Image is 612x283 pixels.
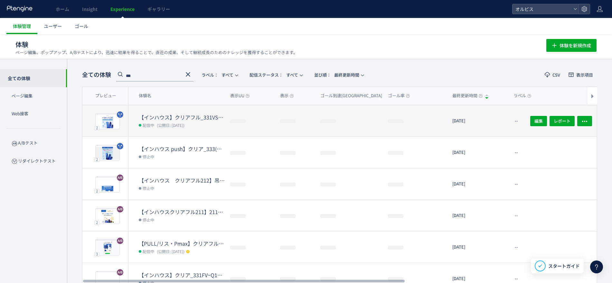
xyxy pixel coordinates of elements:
span: ゴール率 [388,93,410,99]
span: スタートガイド [548,263,580,269]
dt: 【インハウス】クリアフル_331VS331-1（FV下ベネフィット＋Q1改善）検証 [139,114,225,121]
div: [DATE] [447,105,508,137]
button: レポート [550,116,575,126]
span: 表示UU [230,93,250,99]
div: [DATE] [447,231,508,263]
div: [DATE] [447,168,508,200]
div: 2 [94,220,99,225]
button: 配信ステータス​：すべて [245,70,306,80]
dt: 【インハウスクリアフル211】211 口コミ＆2ndCVブロックトルツメ検証※10002310除外 [139,208,225,216]
img: 03309b3bad8e034a038781ac9db503531753436901613.jpeg [96,209,119,224]
span: 体験を新規作成 [560,39,591,52]
div: [DATE] [447,200,508,231]
span: 配信中 [143,122,154,128]
img: 2a3dc9dc764b10a585d16146e86705bd1750757311685.jpeg [96,146,119,161]
dt: 【インハウス push】クリア_333(記事アンケ)vs345（記事BU） [139,145,225,153]
span: 並び順： [314,72,331,78]
span: (公開日: [DATE]) [157,249,184,254]
h1: 体験 [15,40,532,49]
button: ラベル：すべて [197,70,241,80]
span: 最終更新時間 [314,70,359,80]
span: -- [515,149,518,156]
span: 編集 [534,116,543,126]
span: (公開日: [DATE]) [157,122,184,128]
span: 停止中 [143,216,154,223]
button: 編集 [530,116,547,126]
span: ギャラリー [147,6,170,12]
span: ラベル： [202,72,218,78]
span: ゴール到達[GEOGRAPHIC_DATA] [320,93,387,99]
span: -- [515,212,518,219]
span: 配信ステータス​： [250,72,283,78]
div: 2 [94,126,99,130]
dt: 【インハウス】クリア_331FV~Q1間ブロック変更 [139,271,225,279]
img: 7e74b32ea53d229c71de0e2edfefa64b1755773154484.png [97,242,118,254]
span: -- [515,244,518,250]
dt: 【インハウス クリアフル212】吊り下げポーチ検証用 一部反映 [139,177,225,184]
div: 3 [94,252,99,256]
span: 体験名 [139,93,151,99]
span: 停止中 [143,185,154,191]
span: 停止中 [143,153,154,160]
span: 配信中 [143,248,154,254]
span: -- [515,276,518,282]
button: 並び順：最終更新時間 [310,70,367,80]
span: 全ての体験 [82,71,111,79]
div: 2 [94,157,99,162]
dt: 【PULL/リス・Pmax】クリアフル205_ポップアップ [139,240,225,247]
span: ユーザー [44,23,62,29]
span: ホーム [56,6,69,12]
p: ページ編集、ポップアップ、A/Bテストにより、迅速に結果を得ることで、直近の成果、そして継続成長のためのナレッジを獲得することができます。 [15,50,297,55]
img: 8a4a9260fab8fc2746793af18bd267271758531328860.jpeg [96,114,119,129]
span: 表示 [280,93,294,99]
span: レポート [554,116,570,126]
div: 2 [94,189,99,193]
span: CSV [552,73,560,77]
img: f5e5ecb53975d20dc6fb6d1a7726e58c1756198060673.jpeg [96,177,119,192]
div: [DATE] [447,137,508,168]
span: オルビス [513,4,571,14]
span: すべて [202,70,233,80]
span: -- [515,118,518,124]
span: すべて [250,70,298,80]
button: CSV [541,70,564,80]
span: 体験管理 [13,23,31,29]
span: 表示項目 [576,73,593,77]
button: 体験を新規作成 [546,39,597,52]
span: Insight [82,6,98,12]
button: 表示項目 [564,70,597,80]
span: プレビュー [95,93,116,99]
span: ゴール [75,23,88,29]
span: 最終更新時間 [452,93,483,99]
span: Experience [110,6,135,12]
span: -- [515,181,518,187]
span: ラベル [513,93,531,99]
